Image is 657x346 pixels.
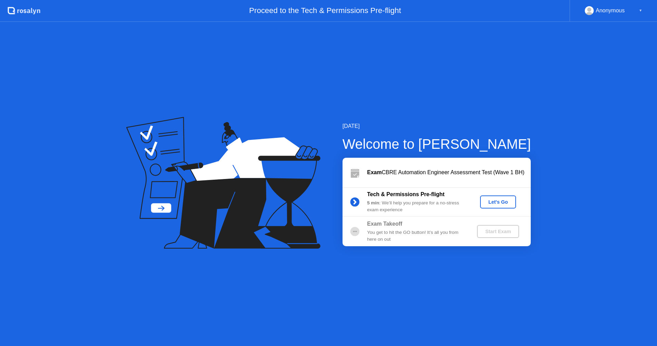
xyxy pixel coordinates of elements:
div: Welcome to [PERSON_NAME] [343,134,531,154]
b: 5 min [367,200,379,205]
div: You get to hit the GO button! It’s all you from here on out [367,229,466,243]
div: CBRE Automation Engineer Assessment Test (Wave 1 BH) [367,168,531,177]
div: ▼ [639,6,642,15]
div: Anonymous [596,6,625,15]
div: : We’ll help you prepare for a no-stress exam experience [367,200,466,214]
div: Let's Go [483,199,513,205]
div: [DATE] [343,122,531,130]
b: Tech & Permissions Pre-flight [367,191,445,197]
b: Exam Takeoff [367,221,402,227]
b: Exam [367,169,382,175]
div: Start Exam [480,229,516,234]
button: Let's Go [480,195,516,208]
button: Start Exam [477,225,519,238]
